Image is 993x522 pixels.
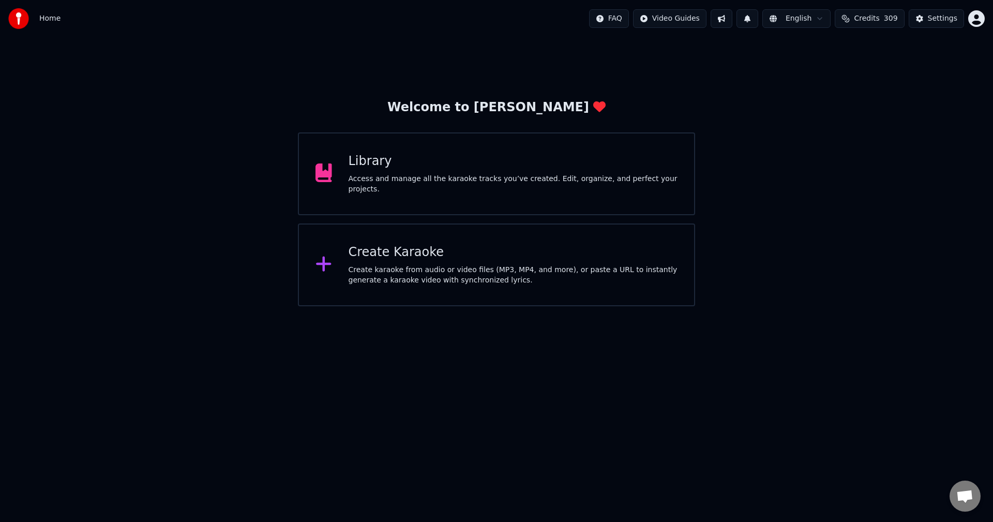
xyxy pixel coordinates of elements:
div: Library [349,153,678,170]
button: FAQ [589,9,629,28]
span: Credits [854,13,879,24]
span: 309 [884,13,898,24]
nav: breadcrumb [39,13,61,24]
div: Create Karaoke [349,244,678,261]
button: Video Guides [633,9,706,28]
div: Settings [928,13,957,24]
div: Welcome to [PERSON_NAME] [387,99,606,116]
div: Create karaoke from audio or video files (MP3, MP4, and more), or paste a URL to instantly genera... [349,265,678,286]
button: Credits309 [835,9,904,28]
button: Settings [909,9,964,28]
div: Otevřený chat [950,481,981,512]
img: youka [8,8,29,29]
div: Access and manage all the karaoke tracks you’ve created. Edit, organize, and perfect your projects. [349,174,678,195]
span: Home [39,13,61,24]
